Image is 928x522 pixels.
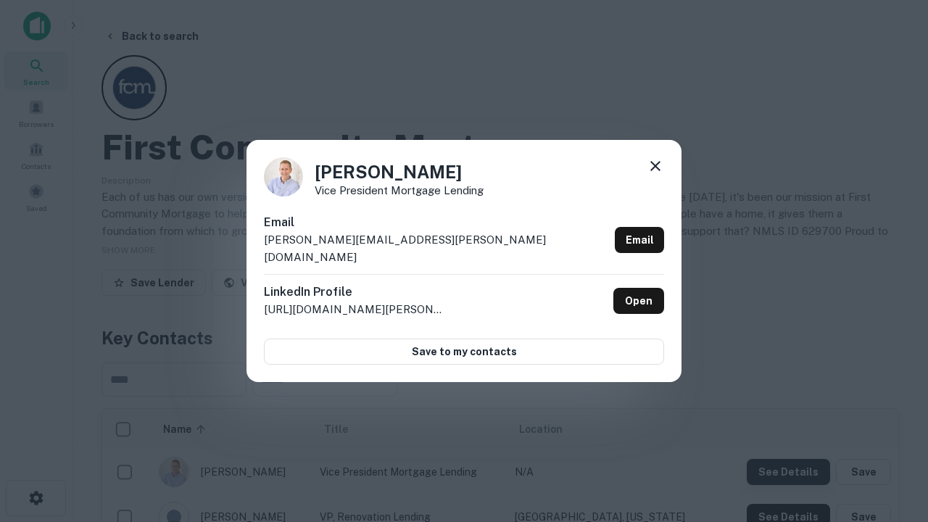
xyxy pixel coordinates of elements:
p: [PERSON_NAME][EMAIL_ADDRESS][PERSON_NAME][DOMAIN_NAME] [264,231,609,265]
h4: [PERSON_NAME] [315,159,484,185]
h6: Email [264,214,609,231]
a: Open [613,288,664,314]
img: 1520878720083 [264,157,303,196]
a: Email [615,227,664,253]
iframe: Chat Widget [855,406,928,476]
h6: LinkedIn Profile [264,283,445,301]
p: [URL][DOMAIN_NAME][PERSON_NAME] [264,301,445,318]
p: Vice President Mortgage Lending [315,185,484,196]
button: Save to my contacts [264,339,664,365]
